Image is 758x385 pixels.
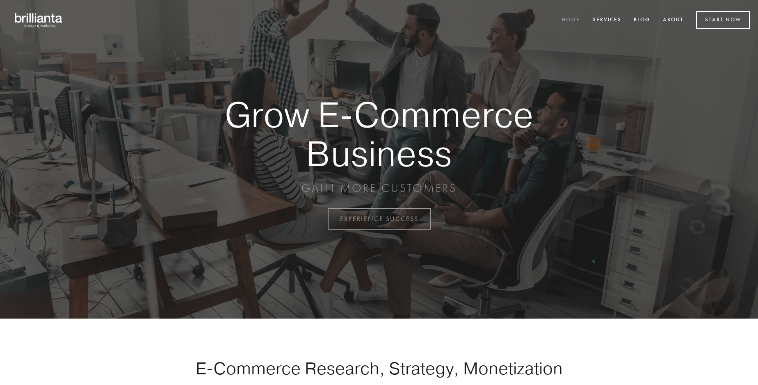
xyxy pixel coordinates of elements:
a: About [658,14,689,27]
h1: E-Commerce Research, Strategy, Monetization [170,358,588,378]
img: brillianta - research, strategy, marketing [8,8,70,32]
a: Home [557,14,585,27]
a: Start Now [696,11,750,29]
a: EXPERIENCE SUCCESS [328,208,431,230]
strong: Grow E-Commerce Business [196,95,562,173]
p: GAIN MORE CUSTOMERS [196,181,562,196]
a: Blog [628,14,655,27]
a: Services [587,14,627,27]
